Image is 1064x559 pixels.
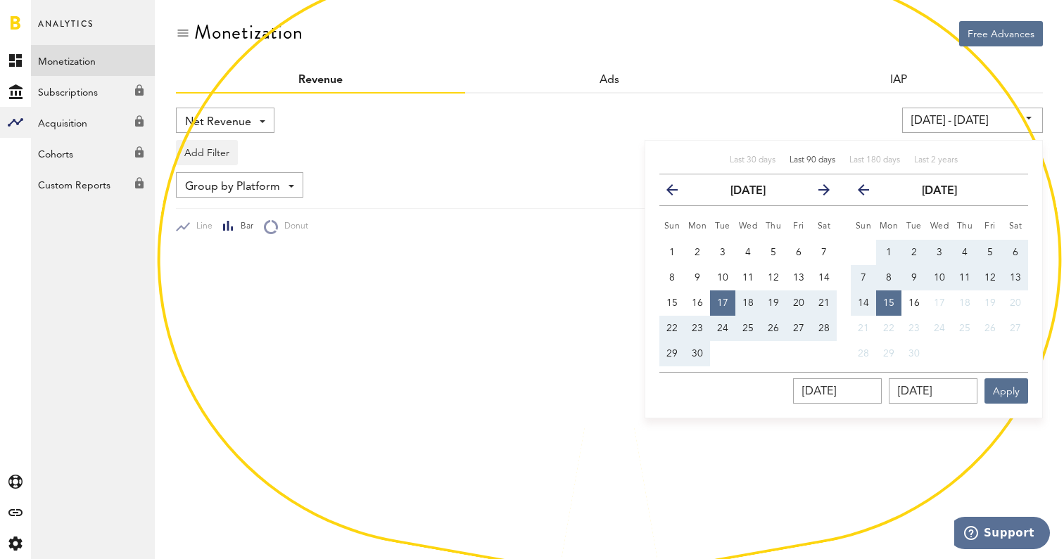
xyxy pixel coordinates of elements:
[793,222,804,231] small: Friday
[954,517,1050,552] iframe: Opens a widget where you can find more information
[908,323,920,333] span: 23
[901,341,927,366] button: 30
[858,349,869,359] span: 28
[742,273,754,283] span: 11
[959,323,970,333] span: 25
[1010,323,1021,333] span: 27
[717,298,728,308] span: 17
[715,222,730,231] small: Tuesday
[883,298,894,308] span: 15
[818,323,830,333] span: 28
[908,349,920,359] span: 30
[851,290,876,316] button: 14
[984,273,996,283] span: 12
[720,248,726,257] span: 3
[1009,222,1022,231] small: Saturday
[695,248,700,257] span: 2
[858,323,869,333] span: 21
[31,45,155,76] a: Monetization
[761,316,786,341] button: 26
[876,341,901,366] button: 29
[786,316,811,341] button: 27
[934,323,945,333] span: 24
[793,298,804,308] span: 20
[977,240,1003,265] button: 5
[927,265,952,290] button: 10
[710,290,735,316] button: 17
[717,323,728,333] span: 24
[730,186,766,197] strong: [DATE]
[811,316,837,341] button: 28
[185,175,280,199] span: Group by Platform
[685,265,710,290] button: 9
[735,316,761,341] button: 25
[818,273,830,283] span: 14
[786,290,811,316] button: 20
[883,323,894,333] span: 22
[786,240,811,265] button: 6
[911,248,917,257] span: 2
[793,273,804,283] span: 13
[761,265,786,290] button: 12
[876,290,901,316] button: 15
[962,248,968,257] span: 4
[745,248,751,257] span: 4
[692,323,703,333] span: 23
[786,265,811,290] button: 13
[984,222,996,231] small: Friday
[1003,240,1028,265] button: 6
[886,248,892,257] span: 1
[194,21,303,44] div: Monetization
[811,265,837,290] button: 14
[821,248,827,257] span: 7
[185,110,251,134] span: Net Revenue
[793,323,804,333] span: 27
[858,298,869,308] span: 14
[927,240,952,265] button: 3
[688,222,707,231] small: Monday
[768,273,779,283] span: 12
[889,378,977,404] input: __/__/____
[685,316,710,341] button: 23
[717,273,728,283] span: 10
[818,298,830,308] span: 21
[930,222,949,231] small: Wednesday
[790,156,835,165] span: Last 90 days
[911,273,917,283] span: 9
[934,273,945,283] span: 10
[298,75,343,86] a: Revenue
[811,290,837,316] button: 21
[880,222,899,231] small: Monday
[692,349,703,359] span: 30
[666,298,678,308] span: 15
[600,75,619,86] a: Ads
[959,273,970,283] span: 11
[952,316,977,341] button: 25
[669,248,675,257] span: 1
[851,341,876,366] button: 28
[977,316,1003,341] button: 26
[735,240,761,265] button: 4
[1003,290,1028,316] button: 20
[31,138,155,169] a: Cohorts
[685,240,710,265] button: 2
[735,290,761,316] button: 18
[742,298,754,308] span: 18
[176,140,238,165] button: Add Filter
[952,290,977,316] button: 18
[278,221,308,233] span: Donut
[901,290,927,316] button: 16
[952,240,977,265] button: 4
[984,323,996,333] span: 26
[659,240,685,265] button: 1
[710,265,735,290] button: 10
[851,316,876,341] button: 21
[771,248,776,257] span: 5
[927,316,952,341] button: 24
[901,240,927,265] button: 2
[952,265,977,290] button: 11
[818,222,831,231] small: Saturday
[190,221,213,233] span: Line
[1010,273,1021,283] span: 13
[883,349,894,359] span: 29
